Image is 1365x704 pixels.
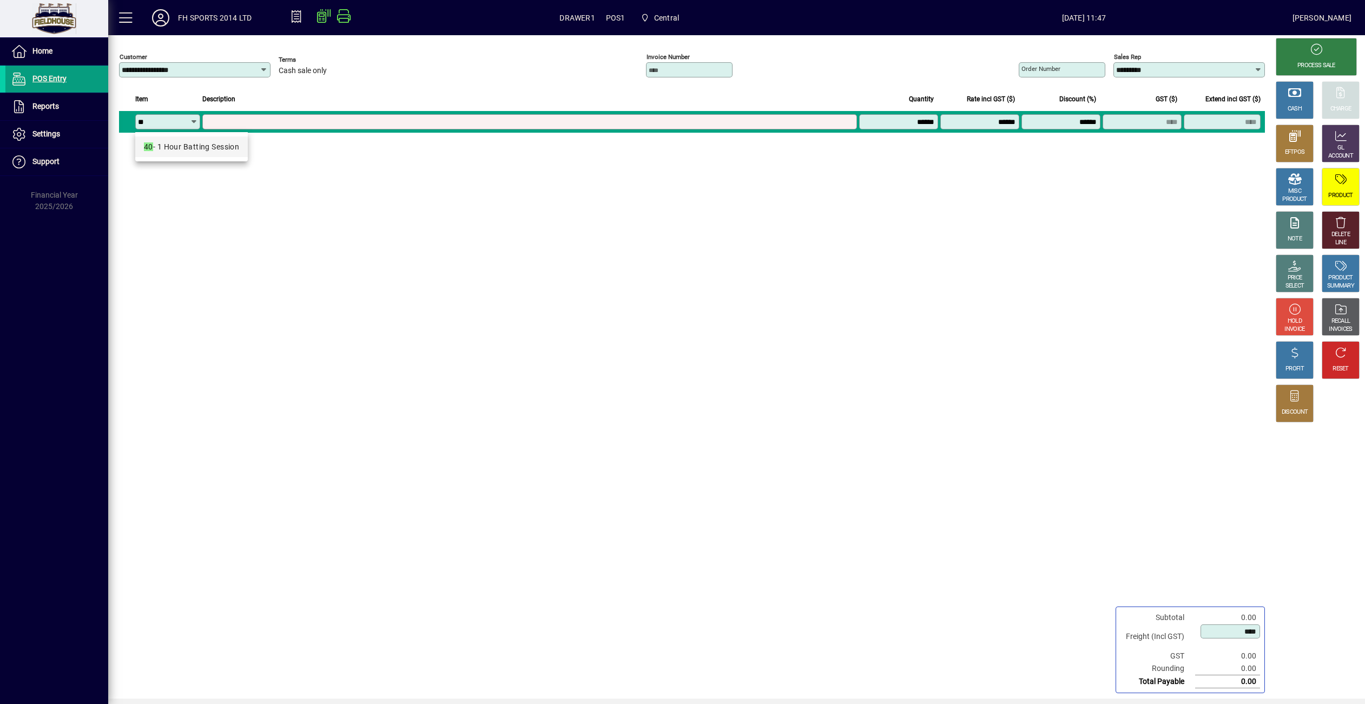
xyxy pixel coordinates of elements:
[1327,282,1354,290] div: SUMMARY
[654,9,679,27] span: Central
[647,53,690,61] mat-label: Invoice number
[135,93,148,105] span: Item
[1282,408,1308,416] div: DISCOUNT
[5,93,108,120] a: Reports
[32,47,52,55] span: Home
[1120,662,1195,675] td: Rounding
[1285,365,1304,373] div: PROFIT
[1195,650,1260,662] td: 0.00
[1288,317,1302,325] div: HOLD
[1288,187,1301,195] div: MISC
[143,8,178,28] button: Profile
[32,74,67,83] span: POS Entry
[1288,235,1302,243] div: NOTE
[967,93,1015,105] span: Rate incl GST ($)
[144,142,153,151] em: 40
[1195,675,1260,688] td: 0.00
[1120,650,1195,662] td: GST
[32,129,60,138] span: Settings
[559,9,595,27] span: DRAWER1
[1328,274,1353,282] div: PRODUCT
[1284,325,1304,334] div: INVOICE
[1337,144,1344,152] div: GL
[1285,148,1305,157] div: EFTPOS
[1331,317,1350,325] div: RECALL
[1328,192,1353,200] div: PRODUCT
[135,136,248,157] mat-option: 40 - 1 Hour Batting Session
[1114,53,1141,61] mat-label: Sales rep
[1293,9,1351,27] div: [PERSON_NAME]
[636,8,683,28] span: Central
[875,9,1293,27] span: [DATE] 11:47
[1120,624,1195,650] td: Freight (Incl GST)
[1329,325,1352,334] div: INVOICES
[1288,274,1302,282] div: PRICE
[5,38,108,65] a: Home
[1328,152,1353,160] div: ACCOUNT
[1331,231,1350,239] div: DELETE
[1205,93,1261,105] span: Extend incl GST ($)
[1195,611,1260,624] td: 0.00
[1282,195,1307,204] div: PRODUCT
[144,141,239,153] div: - 1 Hour Batting Session
[178,9,252,27] div: FH SPORTS 2014 LTD
[202,93,235,105] span: Description
[279,67,327,75] span: Cash sale only
[1335,239,1346,247] div: LINE
[909,93,934,105] span: Quantity
[1059,93,1096,105] span: Discount (%)
[5,148,108,175] a: Support
[120,53,147,61] mat-label: Customer
[279,56,344,63] span: Terms
[1285,282,1304,290] div: SELECT
[1156,93,1177,105] span: GST ($)
[1195,662,1260,675] td: 0.00
[1333,365,1349,373] div: RESET
[1288,105,1302,113] div: CASH
[1120,675,1195,688] td: Total Payable
[5,121,108,148] a: Settings
[1297,62,1335,70] div: PROCESS SALE
[1120,611,1195,624] td: Subtotal
[1330,105,1351,113] div: CHARGE
[606,9,625,27] span: POS1
[1021,65,1060,73] mat-label: Order number
[32,157,60,166] span: Support
[32,102,59,110] span: Reports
